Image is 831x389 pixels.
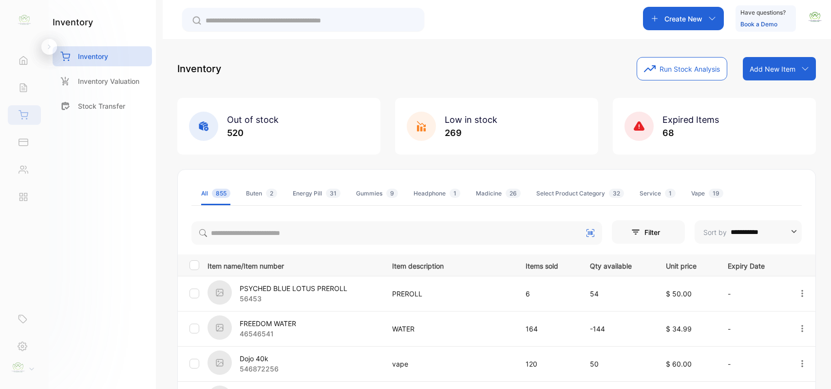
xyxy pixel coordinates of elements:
p: - [728,359,777,369]
p: 520 [227,126,279,139]
div: Service [640,189,676,198]
p: Add New Item [750,64,795,74]
div: All [201,189,230,198]
p: 50 [590,359,646,369]
iframe: LiveChat chat widget [790,348,831,389]
p: 56453 [240,293,347,304]
div: Energy Pill [293,189,340,198]
span: 26 [506,189,521,198]
div: Select Product Category [536,189,624,198]
img: item [208,350,232,375]
p: 6 [526,289,570,299]
p: 46546541 [240,329,296,339]
p: Inventory Valuation [78,76,139,86]
a: Inventory Valuation [53,71,152,91]
span: 1 [665,189,676,198]
p: - [728,324,777,334]
p: Sort by [703,227,727,237]
p: Qty available [590,259,646,271]
p: -144 [590,324,646,334]
p: 269 [445,126,497,139]
p: Inventory [78,51,108,61]
p: Item name/Item number [208,259,380,271]
div: Madicine [476,189,521,198]
img: profile [11,360,25,375]
p: Unit price [666,259,708,271]
p: - [728,289,777,299]
a: Stock Transfer [53,96,152,116]
span: Low in stock [445,115,497,125]
img: avatar [808,10,822,24]
span: $ 34.99 [666,325,692,333]
span: Out of stock [227,115,279,125]
button: Run Stock Analysis [637,57,727,80]
p: WATER [392,324,506,334]
span: 2 [266,189,277,198]
p: vape [392,359,506,369]
p: PREROLL [392,289,506,299]
p: 54 [590,289,646,299]
div: Headphone [414,189,460,198]
button: Create New [643,7,724,30]
p: Expiry Date [728,259,777,271]
p: 546872256 [240,364,279,374]
p: 120 [526,359,570,369]
a: Inventory [53,46,152,66]
span: 855 [212,189,230,198]
span: 19 [709,189,723,198]
span: $ 50.00 [666,290,692,298]
span: 32 [609,189,624,198]
p: 164 [526,324,570,334]
button: avatar [808,7,822,30]
p: Stock Transfer [78,101,125,111]
span: 31 [326,189,340,198]
img: item [208,280,232,305]
div: Buten [246,189,277,198]
span: 1 [450,189,460,198]
div: Gummies [356,189,398,198]
p: Item description [392,259,506,271]
h1: inventory [53,16,93,29]
p: Items sold [526,259,570,271]
p: FREEDOM WATER [240,318,296,329]
p: Have questions? [740,8,786,18]
p: PSYCHED BLUE LOTUS PREROLL [240,283,347,293]
div: Vape [691,189,723,198]
button: Sort by [695,220,802,244]
img: item [208,315,232,340]
p: 68 [662,126,719,139]
span: 9 [386,189,398,198]
p: Inventory [177,61,221,76]
p: Create New [664,14,702,24]
p: Dojo 40k [240,353,279,364]
span: $ 60.00 [666,360,692,368]
img: logo [17,13,32,27]
a: Book a Demo [740,20,777,28]
span: Expired Items [662,115,719,125]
